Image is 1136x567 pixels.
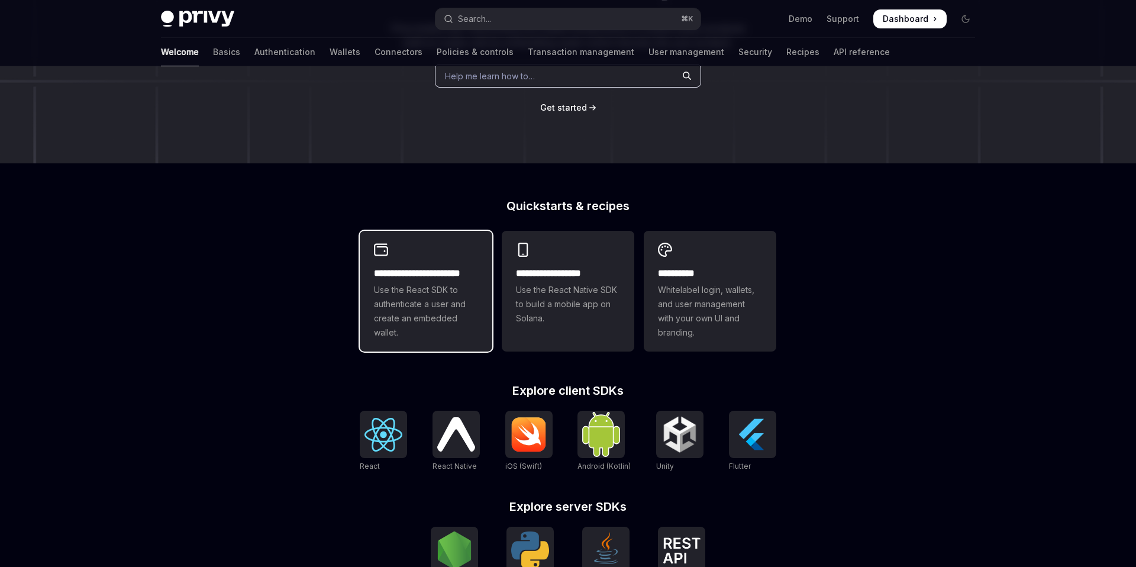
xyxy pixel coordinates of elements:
img: iOS (Swift) [510,417,548,452]
img: React Native [437,417,475,451]
a: Authentication [254,38,315,66]
a: API reference [834,38,890,66]
span: Get started [540,102,587,112]
span: Help me learn how to… [445,70,535,82]
span: React [360,462,380,471]
img: Android (Kotlin) [582,412,620,456]
a: Policies & controls [437,38,514,66]
span: Use the React Native SDK to build a mobile app on Solana. [516,283,620,326]
a: **** *****Whitelabel login, wallets, and user management with your own UI and branding. [644,231,776,352]
span: Unity [656,462,674,471]
a: Transaction management [528,38,634,66]
a: UnityUnity [656,411,703,472]
a: React NativeReact Native [433,411,480,472]
span: iOS (Swift) [505,462,542,471]
h2: Quickstarts & recipes [360,200,776,212]
span: React Native [433,462,477,471]
a: Demo [789,13,812,25]
div: Search... [458,12,491,26]
a: Recipes [786,38,819,66]
a: Connectors [375,38,422,66]
a: Get started [540,102,587,114]
span: Whitelabel login, wallets, and user management with your own UI and branding. [658,283,762,340]
a: Security [738,38,772,66]
a: Android (Kotlin)Android (Kotlin) [577,411,631,472]
a: User management [648,38,724,66]
a: ReactReact [360,411,407,472]
h2: Explore server SDKs [360,501,776,513]
span: Android (Kotlin) [577,462,631,471]
button: Open search [435,8,701,30]
span: Flutter [729,462,751,471]
a: Basics [213,38,240,66]
a: Wallets [330,38,360,66]
a: FlutterFlutter [729,411,776,472]
a: **** **** **** ***Use the React Native SDK to build a mobile app on Solana. [502,231,634,352]
img: Unity [661,415,699,453]
a: Welcome [161,38,199,66]
span: Use the React SDK to authenticate a user and create an embedded wallet. [374,283,478,340]
a: Support [827,13,859,25]
img: dark logo [161,11,234,27]
a: Dashboard [873,9,947,28]
span: Dashboard [883,13,928,25]
button: Toggle dark mode [956,9,975,28]
img: REST API [663,537,701,563]
span: ⌘ K [681,14,693,24]
img: Flutter [734,415,772,453]
h2: Explore client SDKs [360,385,776,397]
img: React [364,418,402,452]
a: iOS (Swift)iOS (Swift) [505,411,553,472]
